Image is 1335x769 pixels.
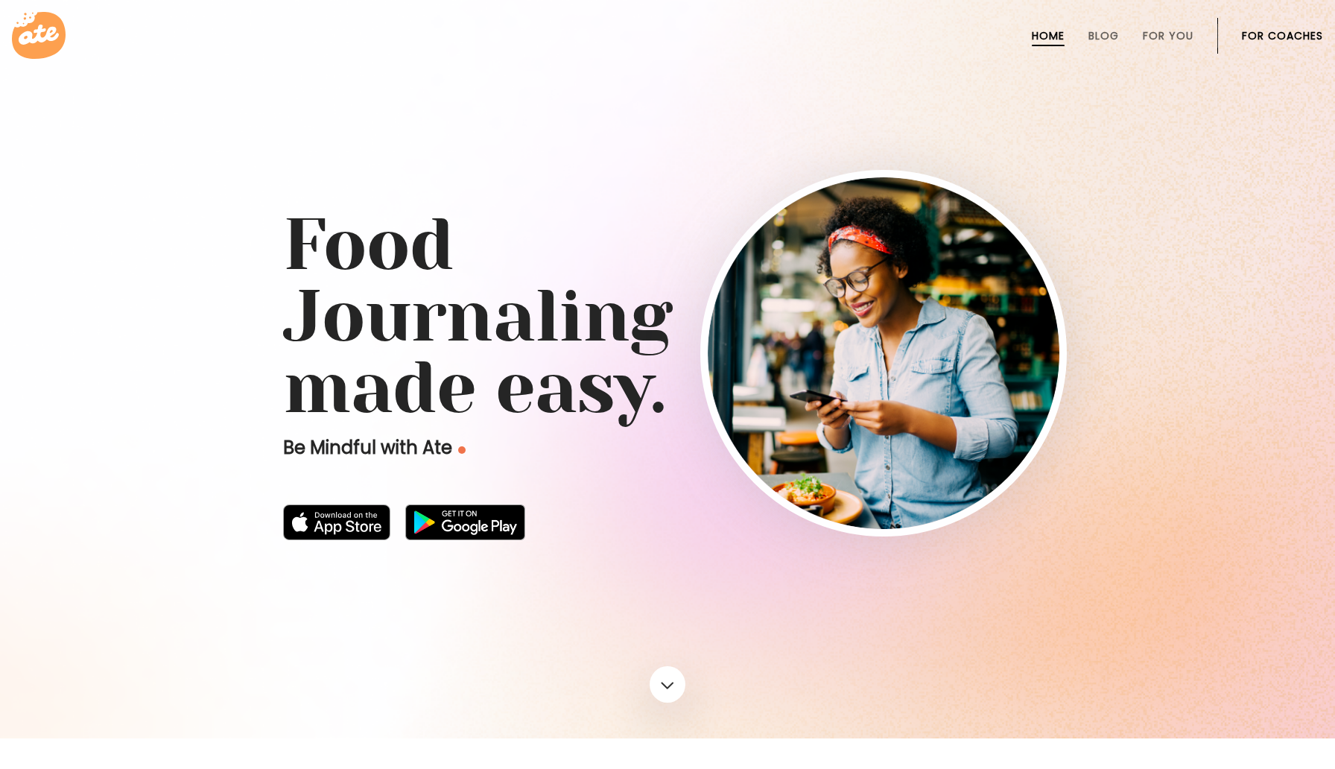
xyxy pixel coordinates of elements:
a: For Coaches [1242,30,1323,42]
a: Blog [1088,30,1119,42]
img: badge-download-apple.svg [283,504,390,540]
img: home-hero-img-rounded.png [708,177,1059,529]
a: For You [1143,30,1193,42]
img: badge-download-google.png [405,504,525,540]
a: Home [1032,30,1065,42]
p: Be Mindful with Ate [283,436,700,460]
h1: Food Journaling made easy. [283,209,1052,424]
